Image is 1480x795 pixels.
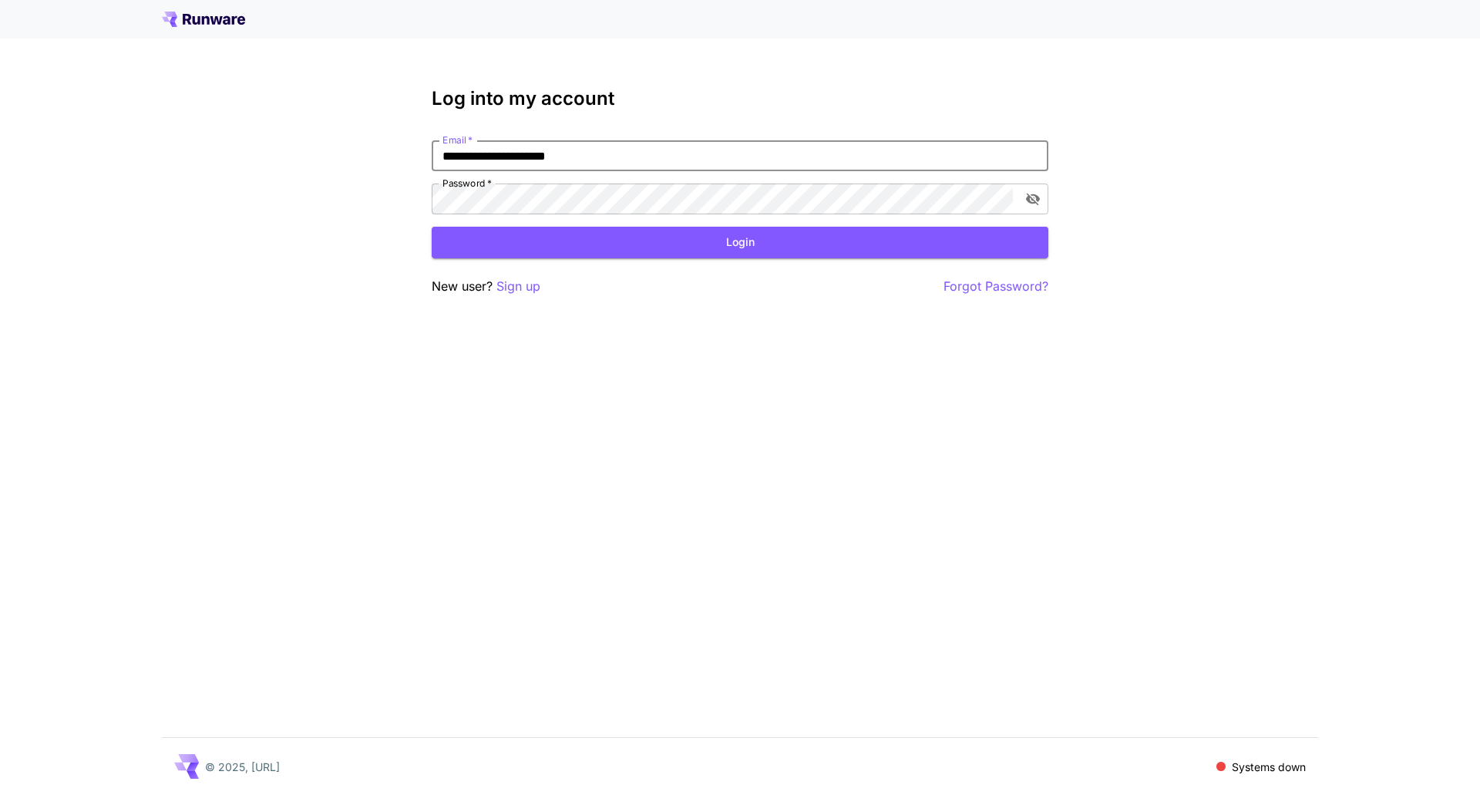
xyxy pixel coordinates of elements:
[205,759,280,775] p: © 2025, [URL]
[432,277,540,296] p: New user?
[943,277,1048,296] button: Forgot Password?
[442,177,492,190] label: Password
[432,88,1048,109] h3: Log into my account
[432,227,1048,258] button: Login
[496,277,540,296] button: Sign up
[1019,185,1047,213] button: toggle password visibility
[442,133,473,147] label: Email
[1232,759,1306,775] p: Systems down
